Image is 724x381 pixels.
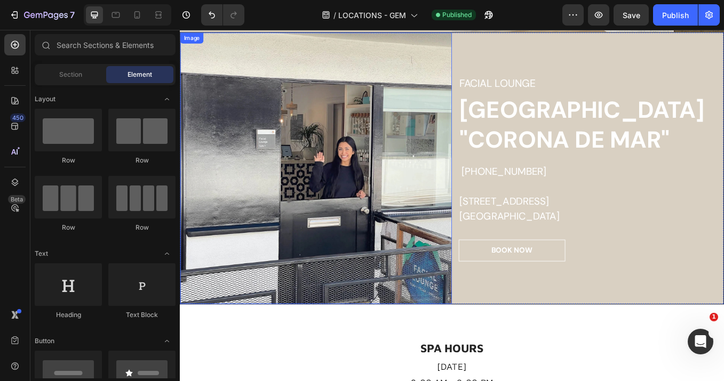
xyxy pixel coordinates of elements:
iframe: Intercom live chat [688,329,713,354]
p: 7 [70,9,75,21]
div: Row [35,223,102,232]
div: Publish [662,10,689,21]
span: 1 [710,313,718,321]
span: Element [128,70,152,79]
input: Search Sections & Elements [35,34,176,55]
img: Alt Image [1,3,320,322]
p: [GEOGRAPHIC_DATA] "CORONA DE MAR" [329,77,631,148]
span: Text [35,249,48,258]
div: 450 [10,114,26,122]
button: 7 [4,4,79,26]
span: Save [623,11,640,20]
iframe: Design area [180,30,724,381]
span: Toggle open [158,333,176,350]
div: Beta [8,195,26,204]
span: / [333,10,336,21]
a: [PHONE_NUMBER] [332,159,432,174]
div: Heading [35,310,102,320]
div: Row [35,156,102,165]
button: Save [614,4,649,26]
span: Toggle open [158,245,176,262]
span: Layout [35,94,55,104]
div: Image [3,5,26,14]
span: Section [59,70,82,79]
div: Rich Text Editor. Editing area: main [328,157,632,247]
a: BOOK NOW [328,247,454,272]
span: LOCATIONS - GEM [338,10,406,21]
p: [GEOGRAPHIC_DATA] [329,210,631,228]
div: Text Block [108,310,176,320]
span: Toggle open [158,91,176,108]
div: Row [108,223,176,232]
span: Button [35,336,54,346]
div: Row [108,156,176,165]
div: BOOK NOW [367,253,415,266]
button: Publish [653,4,698,26]
p: FACIAL LOUNGE [329,54,631,72]
span: Published [442,10,472,20]
div: Undo/Redo [201,4,244,26]
p: [STREET_ADDRESS] [329,193,631,210]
